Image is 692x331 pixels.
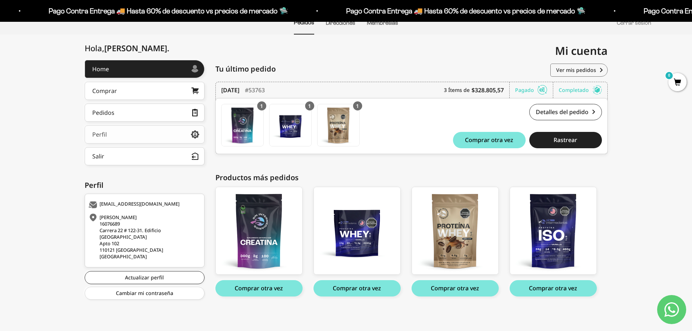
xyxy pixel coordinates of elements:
[221,104,264,146] a: Creatina Monohidrato - 300g
[668,79,687,87] a: 0
[85,104,205,122] a: Pedidos
[222,104,263,146] img: Translation missing: es.Creatina Monohidrato - 300g
[510,187,596,274] img: iso_vainilla_1LB_e5c1c634-e2e1-44a5-bc7c-8508aaa5bae9_large.png
[555,43,608,58] span: Mi cuenta
[215,187,303,275] a: Creatina Monohidrato - 300g
[554,137,577,143] span: Rastrear
[550,64,608,77] a: Ver mis pedidos
[215,172,608,183] div: Productos más pedidos
[345,5,585,17] p: Pago Contra Entrega 🚚 Hasta 60% de descuento vs precios de mercado 🛸
[465,137,513,143] span: Comprar otra vez
[453,132,526,148] button: Comprar otra vez
[245,82,265,98] div: #53763
[104,43,169,53] span: [PERSON_NAME]
[305,101,314,110] div: 1
[85,271,205,284] a: Actualizar perfil
[510,187,597,275] a: Proteína Aislada ISO - Vainilla - Vanilla / 2 libras (910g)
[257,101,266,110] div: 1
[367,20,398,26] a: Membresías
[412,187,499,275] a: Proteína Whey -Café - Café / 1 libra (460g)
[529,104,602,120] a: Detalles del pedido
[317,104,360,146] a: Proteína Whey -Café - Café / 1 libra (460g)
[85,60,205,78] a: Home
[314,187,400,274] img: whey_vainilla_5LB_FRONT_721e078d-1151-453d-b962-29ac940577fa_large.png
[412,187,498,274] img: whey_cafe_1lb_82860b49-ee74-4d9f-a5ab-b4055d91fa34_large.png
[515,82,553,98] div: Pagado
[92,132,107,137] div: Perfil
[92,66,109,72] div: Home
[559,82,602,98] div: Completado
[269,104,312,146] a: Proteína Whey - Vainilla - Vainilla / 5 libras (2280g)
[92,153,104,159] div: Salir
[353,101,362,110] div: 1
[294,19,314,25] a: Pedidos
[444,82,510,98] div: 3 Ítems de
[85,287,205,300] a: Cambiar mi contraseña
[89,201,199,209] div: [EMAIL_ADDRESS][DOMAIN_NAME]
[167,43,169,53] span: .
[85,125,205,144] a: Perfil
[85,44,169,53] div: Hola,
[48,5,287,17] p: Pago Contra Entrega 🚚 Hasta 60% de descuento vs precios de mercado 🛸
[472,86,504,94] b: $328.805,57
[85,180,205,191] div: Perfil
[665,71,673,80] mark: 0
[92,88,117,94] div: Comprar
[221,86,239,94] time: [DATE]
[313,280,401,296] button: Comprar otra vez
[510,280,597,296] button: Comprar otra vez
[617,20,651,26] a: Cerrar sesión
[326,20,355,26] a: Direcciones
[92,110,114,116] div: Pedidos
[412,280,499,296] button: Comprar otra vez
[85,147,205,165] button: Salir
[215,280,303,296] button: Comprar otra vez
[89,214,199,260] div: [PERSON_NAME] 16076689 Carrera 22 # 122-31. Edificio [GEOGRAPHIC_DATA] Apto 102 110121 [GEOGRAPHI...
[317,104,359,146] img: Translation missing: es.Proteína Whey -Café - Café / 1 libra (460g)
[270,104,311,146] img: Translation missing: es.Proteína Whey - Vainilla - Vainilla / 5 libras (2280g)
[216,187,302,274] img: creatina_01_f8c850de-56c9-42bd-8a2b-28abf4b4f044_large.png
[85,82,205,100] a: Comprar
[529,132,602,148] button: Rastrear
[313,187,401,275] a: Proteína Whey - Vainilla - Vainilla / 5 libras (2280g)
[215,64,276,74] span: Tu último pedido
